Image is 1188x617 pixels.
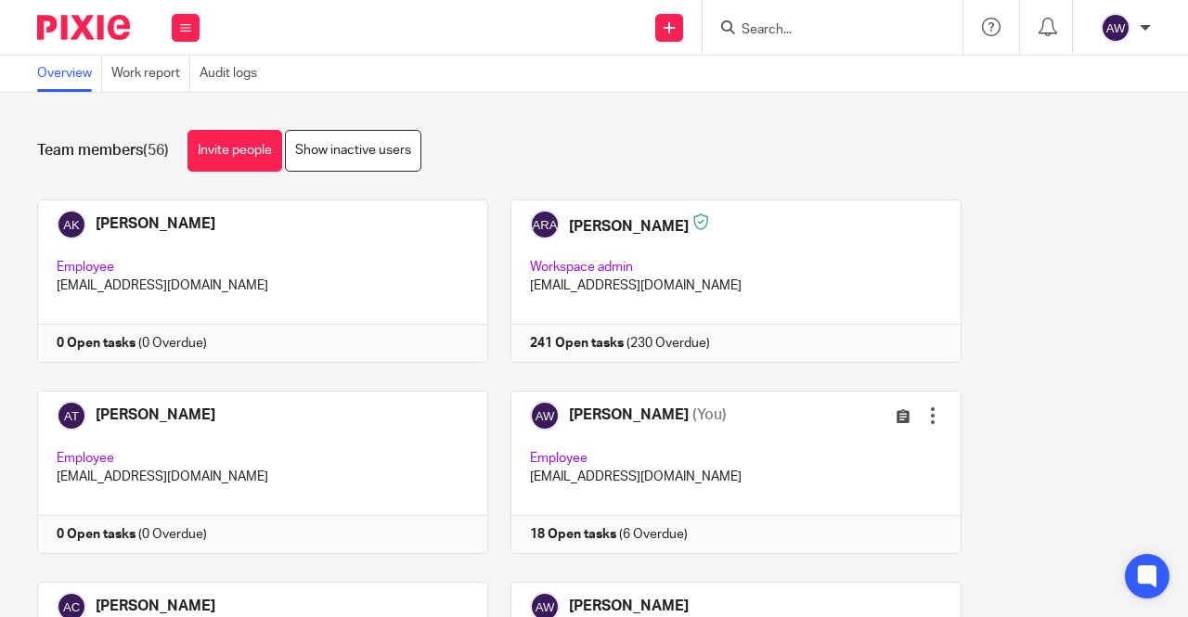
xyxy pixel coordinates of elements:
[143,143,169,158] span: (56)
[37,141,169,161] h1: Team members
[285,130,421,172] a: Show inactive users
[187,130,282,172] a: Invite people
[37,56,102,92] a: Overview
[740,22,907,39] input: Search
[37,15,130,40] img: Pixie
[111,56,190,92] a: Work report
[200,56,266,92] a: Audit logs
[1101,13,1130,43] img: svg%3E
